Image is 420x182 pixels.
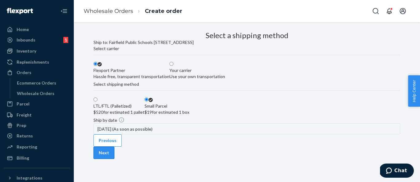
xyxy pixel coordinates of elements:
div: Freight [17,112,32,118]
ol: breadcrumbs [79,2,187,20]
a: Inventory [4,46,70,56]
button: Close Navigation [58,5,70,17]
button: Help Center [408,75,420,107]
div: Parcel [17,101,30,107]
div: LTL/FTL (Palletized) [93,103,145,109]
div: Your carrier [169,67,225,73]
div: Returns [17,133,33,139]
div: Billing [17,155,29,161]
div: Reporting [17,144,37,150]
div: Flexport Partner [93,67,169,73]
input: Your carrierUse your own transportation [169,62,173,66]
a: Freight [4,110,70,120]
button: Open Search Box [370,5,382,17]
input: Flexport PartnerHassle free, transparent transportation [93,62,97,66]
a: Ecommerce Orders [14,78,70,88]
div: Orders [17,69,31,76]
button: Open notifications [383,5,395,17]
a: Reporting [4,142,70,152]
button: Next [93,147,114,159]
input: Small Parcel$19for estimated 1 box [145,97,149,101]
a: Replenishments [4,57,70,67]
p: Select shipping method [93,81,400,87]
div: Use your own transportation [169,73,225,80]
div: Prep [17,122,26,129]
div: $19 for estimated 1 box [145,109,189,115]
div: Home [17,26,29,33]
a: Wholesale Orders [14,89,70,98]
p: Select carrier [93,45,400,52]
div: $520 for estimated 1 pallet [93,109,145,115]
span: Fairfield Public Schools [STREET_ADDRESS] [109,40,194,45]
div: Ecommerce Orders [17,80,56,86]
div: Inbounds [17,37,35,43]
div: Small Parcel [145,103,189,109]
a: Wholesale Orders [84,8,133,14]
img: Flexport logo [7,8,33,14]
div: Replenishments [17,59,49,65]
h3: Select a shipping method [206,31,288,39]
a: Inbounds1 [4,35,70,45]
a: Create order [145,8,182,14]
span: Ship to: [93,40,109,45]
button: Open account menu [397,5,409,17]
div: 1 [63,37,68,43]
button: Previous [93,134,122,147]
a: Returns [4,131,70,141]
a: Orders [4,68,70,77]
div: Wholesale Orders [17,90,54,97]
div: Ship by date [93,117,400,123]
div: Integrations [17,175,42,181]
a: Prep [4,121,70,130]
a: Billing [4,153,70,163]
input: LTL/FTL (Palletized)$520for estimated 1 pallet [93,97,97,101]
iframe: Opens a widget where you can chat to one of our agents [380,164,414,179]
div: Hassle free, transparent transportation [93,73,169,80]
a: Home [4,25,70,34]
div: [DATE] (As soon as possible) [93,123,400,134]
a: Parcel [4,99,70,109]
div: Inventory [17,48,36,54]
